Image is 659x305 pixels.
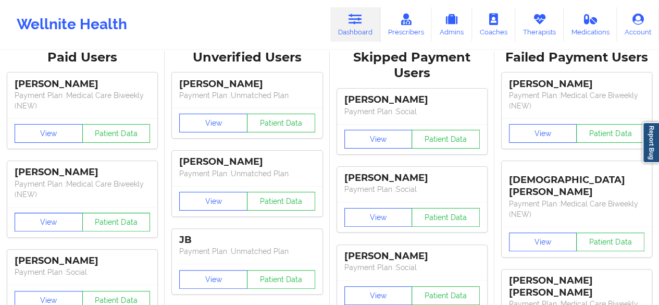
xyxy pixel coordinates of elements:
p: Payment Plan : Medical Care Biweekly (NEW) [15,90,150,111]
p: Payment Plan : Social [344,106,480,117]
div: [PERSON_NAME] [509,78,644,90]
p: Payment Plan : Social [344,184,480,194]
a: Therapists [515,7,564,42]
div: Failed Payment Users [502,50,652,66]
p: Payment Plan : Medical Care Biweekly (NEW) [509,199,644,219]
button: View [179,114,247,132]
a: Account [617,7,659,42]
button: View [15,124,83,143]
button: Patient Data [412,130,480,149]
button: Patient Data [82,124,151,143]
div: [PERSON_NAME] [179,156,315,168]
button: View [179,270,247,289]
div: Unverified Users [172,50,322,66]
button: View [344,208,413,227]
div: [PERSON_NAME] [15,166,150,178]
button: View [179,192,247,211]
div: [PERSON_NAME] [PERSON_NAME] [509,275,644,299]
div: [PERSON_NAME] [344,172,480,184]
p: Payment Plan : Unmatched Plan [179,90,315,101]
button: View [509,124,577,143]
div: [PERSON_NAME] [344,94,480,106]
a: Prescribers [380,7,432,42]
button: Patient Data [82,213,151,231]
p: Payment Plan : Social [15,267,150,277]
div: [PERSON_NAME] [344,250,480,262]
a: Admins [431,7,472,42]
a: Coaches [472,7,515,42]
a: Report Bug [642,122,659,163]
button: View [15,213,83,231]
a: Medications [564,7,617,42]
div: Skipped Payment Users [337,50,487,82]
div: [PERSON_NAME] [179,78,315,90]
div: [DEMOGRAPHIC_DATA][PERSON_NAME] [509,166,644,198]
button: Patient Data [247,270,315,289]
button: View [509,233,577,251]
button: Patient Data [576,233,644,251]
p: Payment Plan : Medical Care Biweekly (NEW) [15,179,150,200]
div: [PERSON_NAME] [15,255,150,267]
p: Payment Plan : Unmatched Plan [179,246,315,257]
div: [PERSON_NAME] [15,78,150,90]
button: View [344,286,413,305]
a: Dashboard [330,7,380,42]
p: Payment Plan : Medical Care Biweekly (NEW) [509,90,644,111]
div: Paid Users [7,50,157,66]
button: Patient Data [576,124,644,143]
button: Patient Data [412,286,480,305]
button: Patient Data [247,192,315,211]
p: Payment Plan : Social [344,262,480,273]
button: View [344,130,413,149]
button: Patient Data [412,208,480,227]
p: Payment Plan : Unmatched Plan [179,168,315,179]
div: JB [179,234,315,246]
button: Patient Data [247,114,315,132]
